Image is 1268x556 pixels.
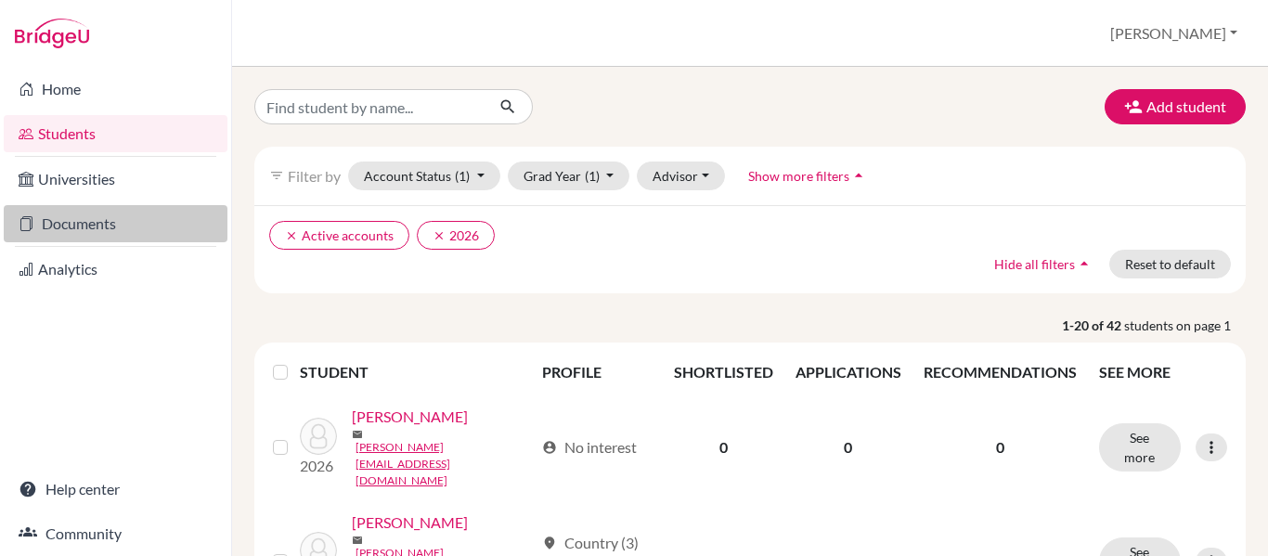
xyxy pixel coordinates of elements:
[637,162,725,190] button: Advisor
[300,418,337,455] img: Abad, Rebecca
[542,532,639,554] div: Country (3)
[542,536,557,550] span: location_on
[4,471,227,508] a: Help center
[1075,254,1093,273] i: arrow_drop_up
[542,436,637,459] div: No interest
[1105,89,1246,124] button: Add student
[912,350,1088,394] th: RECOMMENDATIONS
[663,350,784,394] th: SHORTLISTED
[352,429,363,440] span: mail
[585,168,600,184] span: (1)
[4,251,227,288] a: Analytics
[531,350,662,394] th: PROFILE
[269,221,409,250] button: clearActive accounts
[269,168,284,183] i: filter_list
[4,71,227,108] a: Home
[285,229,298,242] i: clear
[924,436,1077,459] p: 0
[1102,16,1246,51] button: [PERSON_NAME]
[663,394,784,500] td: 0
[4,515,227,552] a: Community
[732,162,884,190] button: Show more filtersarrow_drop_up
[1088,350,1238,394] th: SEE MORE
[254,89,485,124] input: Find student by name...
[348,162,500,190] button: Account Status(1)
[455,168,470,184] span: (1)
[433,229,446,242] i: clear
[1109,250,1231,278] button: Reset to default
[978,250,1109,278] button: Hide all filtersarrow_drop_up
[508,162,630,190] button: Grad Year(1)
[849,166,868,185] i: arrow_drop_up
[352,535,363,546] span: mail
[4,161,227,198] a: Universities
[1124,316,1246,335] span: students on page 1
[288,167,341,185] span: Filter by
[300,350,532,394] th: STUDENT
[15,19,89,48] img: Bridge-U
[1062,316,1124,335] strong: 1-20 of 42
[784,350,912,394] th: APPLICATIONS
[352,511,468,534] a: [PERSON_NAME]
[748,168,849,184] span: Show more filters
[356,439,535,489] a: [PERSON_NAME][EMAIL_ADDRESS][DOMAIN_NAME]
[417,221,495,250] button: clear2026
[542,440,557,455] span: account_circle
[994,256,1075,272] span: Hide all filters
[784,394,912,500] td: 0
[4,115,227,152] a: Students
[4,205,227,242] a: Documents
[300,455,337,477] p: 2026
[1099,423,1181,472] button: See more
[352,406,468,428] a: [PERSON_NAME]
